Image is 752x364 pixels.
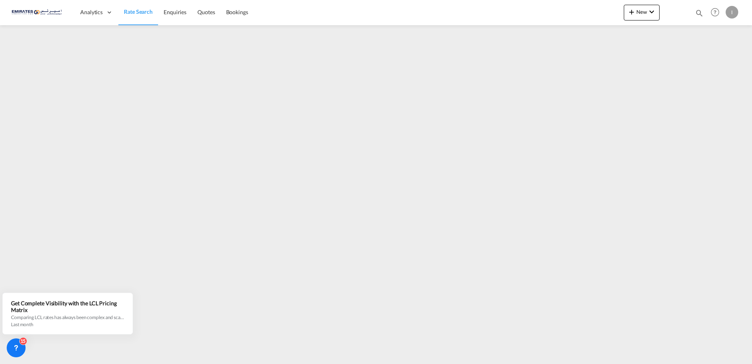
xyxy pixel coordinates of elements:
[124,8,153,15] span: Rate Search
[164,9,186,15] span: Enquiries
[624,5,660,20] button: icon-plus 400-fgNewicon-chevron-down
[647,7,656,17] md-icon: icon-chevron-down
[12,4,65,21] img: c67187802a5a11ec94275b5db69a26e6.png
[197,9,215,15] span: Quotes
[695,9,704,17] md-icon: icon-magnify
[726,6,738,19] div: I
[627,9,656,15] span: New
[708,6,726,20] div: Help
[80,8,103,16] span: Analytics
[695,9,704,20] div: icon-magnify
[226,9,248,15] span: Bookings
[708,6,722,19] span: Help
[627,7,636,17] md-icon: icon-plus 400-fg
